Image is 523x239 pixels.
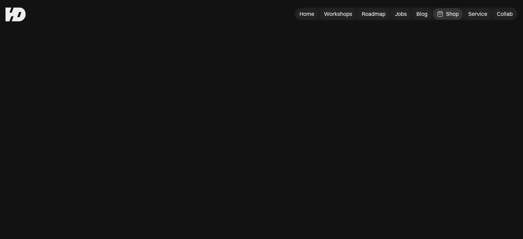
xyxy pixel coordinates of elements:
a: Blog [412,8,432,20]
a: Collab [493,8,517,20]
div: Collab [497,10,513,18]
a: Workshops [320,8,356,20]
div: Service [468,10,487,18]
a: Service [464,8,491,20]
a: Jobs [391,8,411,20]
a: Home [295,8,318,20]
a: Roadmap [358,8,390,20]
div: Blog [416,10,427,18]
div: Shop [446,10,459,18]
div: Home [299,10,314,18]
div: Jobs [395,10,407,18]
a: Shop [433,8,463,20]
div: Workshops [324,10,352,18]
div: Roadmap [362,10,385,18]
